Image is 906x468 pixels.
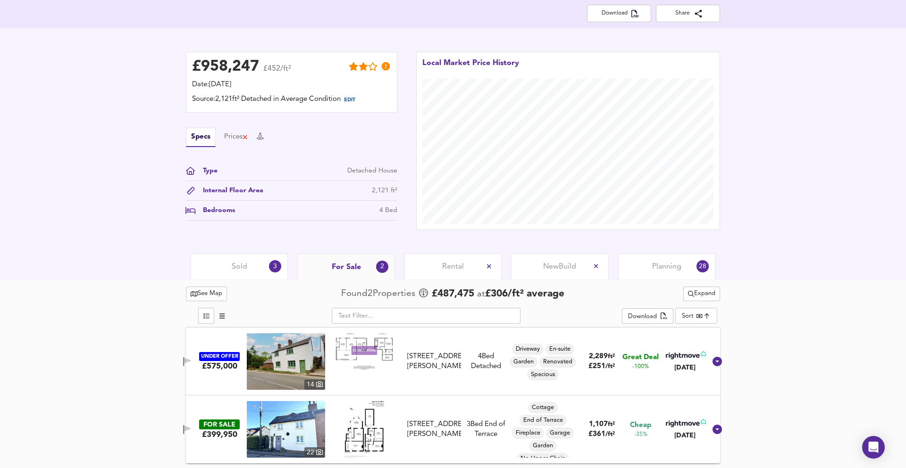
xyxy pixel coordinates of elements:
span: Share [663,8,713,18]
input: Text Filter... [332,308,520,324]
div: FOR SALE£399,950 property thumbnail 22 Floorplan[STREET_ADDRESS][PERSON_NAME]3Bed End of TerraceC... [186,395,720,463]
div: [STREET_ADDRESS][PERSON_NAME] [407,419,461,440]
div: Found 2 Propert ies [341,287,418,300]
span: EDIT [344,98,355,103]
span: -35% [634,431,647,439]
div: Fireplace [512,427,544,439]
div: Bedrooms [195,205,235,215]
div: [STREET_ADDRESS][PERSON_NAME] [407,352,461,372]
div: Spacious [527,369,559,380]
span: Garden [529,442,557,450]
div: £ 958,247 [192,60,259,74]
span: 2,289 [589,353,608,360]
span: End of Terrace [520,416,567,425]
div: Garden [510,356,537,368]
span: No Upper Chain [517,454,569,463]
button: Prices [224,132,248,142]
div: 22 [304,447,325,458]
svg: Show Details [712,424,723,435]
span: Sold [232,262,247,272]
div: Source: 2,121ft² Detached in Average Condition [192,94,391,107]
span: For Sale [332,262,361,272]
span: Garage [546,429,574,437]
div: En-suite [545,344,574,355]
span: ft² [608,353,615,360]
div: Download [628,312,657,322]
span: ft² [608,421,615,427]
div: No Upper Chain [517,453,569,464]
span: Cottage [528,403,558,412]
span: See Map [191,288,222,299]
span: Cheap [630,420,651,430]
img: property thumbnail [247,333,325,390]
span: Expand [688,288,715,299]
span: New Build [543,262,576,272]
span: Driveway [512,345,544,353]
div: £575,000 [202,361,237,371]
div: Detached House [347,166,397,176]
div: 3 Bed End of Terrace [465,419,507,440]
div: 2,121 ft² [372,186,397,196]
a: property thumbnail 14 [247,333,325,390]
span: / ft² [605,363,615,369]
span: Spacious [527,370,559,379]
button: Download [622,308,673,324]
button: Specs [186,128,216,147]
div: split button [622,308,673,324]
img: Floorplan [344,401,385,458]
button: Download [587,5,651,22]
div: Internal Floor Area [195,186,263,196]
div: Renovated [539,356,576,368]
span: £ 487,475 [432,287,474,301]
div: 4 Bed [379,205,397,215]
div: Driveway [512,344,544,355]
div: End of Terrace [520,415,567,426]
span: at [477,290,485,299]
div: FOR SALE [199,419,240,429]
span: En-suite [545,345,574,353]
div: UNDER OFFER£575,000 property thumbnail 14 Floorplan[STREET_ADDRESS][PERSON_NAME]4Bed DetachedDriv... [186,328,720,395]
button: Share [656,5,720,22]
div: 2 [376,261,388,273]
div: [DATE] [664,363,706,372]
span: £452/ft² [263,65,291,79]
div: Date: [DATE] [192,80,391,90]
div: Garden [529,440,557,452]
span: £ 361 [588,431,615,438]
div: Local Market Price History [422,58,519,79]
img: property thumbnail [247,401,325,458]
div: UNDER OFFER [199,352,240,361]
img: Floorplan [336,333,393,369]
div: 28 [696,260,709,272]
div: Sort [675,308,717,324]
span: Fireplace [512,429,544,437]
span: / ft² [605,431,615,437]
div: £399,950 [202,429,237,440]
span: Renovated [539,358,576,366]
span: Garden [510,358,537,366]
div: Sort [682,312,694,320]
span: Download [595,8,644,18]
svg: Show Details [712,356,723,367]
div: 4 Bed Detached [465,352,507,372]
div: 3 [269,260,281,272]
div: 14 [304,379,325,390]
span: Great Deal [622,353,659,362]
span: Rental [442,262,464,272]
span: Planning [652,262,681,272]
div: Cottage [528,402,558,413]
div: [DATE] [664,431,706,440]
span: 1,107 [589,421,608,428]
span: £ 306 / ft² average [485,289,564,299]
button: Expand [683,287,720,301]
div: split button [683,287,720,301]
div: Type [195,166,218,176]
a: property thumbnail 22 [247,401,325,458]
div: Open Intercom Messenger [862,436,885,459]
button: See Map [186,287,227,301]
span: -100% [632,363,649,371]
span: £ 251 [588,363,615,370]
div: Garage [546,427,574,439]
